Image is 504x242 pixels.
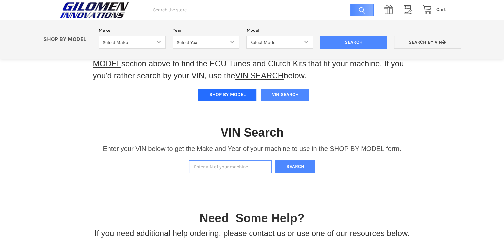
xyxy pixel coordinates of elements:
[347,4,374,17] input: Search
[419,6,446,14] a: Cart
[320,36,387,49] input: Search
[93,47,379,68] a: SHOP BY MODEL
[199,210,304,227] p: Need Some Help?
[394,36,461,49] a: Search by VIN
[246,27,313,34] label: Model
[189,160,272,173] input: Enter VIN of your machine
[40,36,95,43] p: SHOP BY MODEL
[220,125,283,140] h1: VIN Search
[173,27,240,34] label: Year
[95,227,410,239] p: If you need additional help ordering, please contact us or use one of our resources below.
[58,2,141,18] a: GILOMEN INNOVATIONS
[93,46,411,82] p: If you know the Make, Year, and Model of your machine, proceed to the section above to find the E...
[198,89,256,101] button: SHOP BY MODEL
[436,7,446,12] span: Cart
[99,27,166,34] label: Make
[58,2,131,18] img: GILOMEN INNOVATIONS
[261,89,309,101] button: VIN SEARCH
[148,4,373,17] input: Search the store
[235,71,284,80] a: VIN SEARCH
[103,144,401,153] p: Enter your VIN below to get the Make and Year of your machine to use in the SHOP BY MODEL form.
[275,160,315,173] button: Search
